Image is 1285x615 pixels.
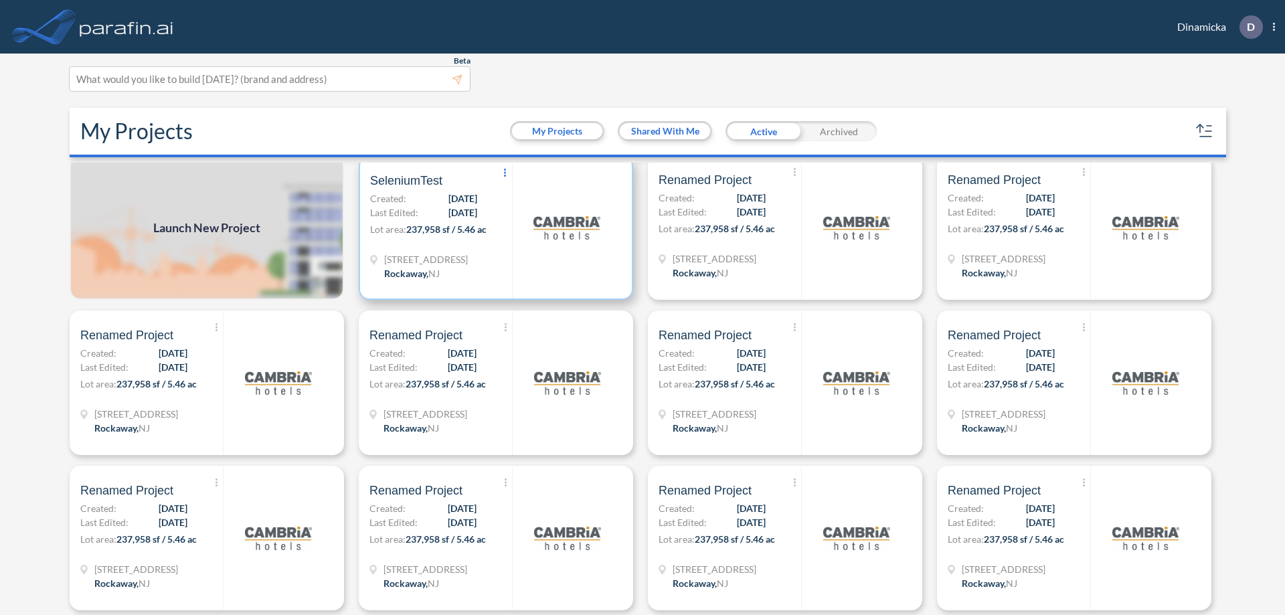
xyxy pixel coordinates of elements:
[1026,360,1055,374] span: [DATE]
[984,533,1064,545] span: 237,958 sf / 5.46 ac
[1194,120,1215,142] button: sort
[70,155,344,300] img: add
[1112,194,1179,261] img: logo
[659,482,752,499] span: Renamed Project
[962,266,1017,280] div: Rockaway, NJ
[370,205,418,219] span: Last Edited:
[823,194,890,261] img: logo
[962,407,1045,421] span: 321 Mt Hope Ave
[139,578,150,589] span: NJ
[383,421,439,435] div: Rockaway, NJ
[80,482,173,499] span: Renamed Project
[962,562,1045,576] span: 321 Mt Hope Ave
[673,576,728,590] div: Rockaway, NJ
[673,267,717,278] span: Rockaway ,
[116,378,197,389] span: 237,958 sf / 5.46 ac
[94,421,150,435] div: Rockaway, NJ
[948,223,984,234] span: Lot area:
[406,378,486,389] span: 237,958 sf / 5.46 ac
[245,505,312,572] img: logo
[369,360,418,374] span: Last Edited:
[159,360,187,374] span: [DATE]
[1157,15,1275,39] div: Dinamicka
[659,515,707,529] span: Last Edited:
[70,155,344,300] a: Launch New Project
[962,578,1006,589] span: Rockaway ,
[448,515,477,529] span: [DATE]
[948,533,984,545] span: Lot area:
[448,191,477,205] span: [DATE]
[370,224,406,235] span: Lot area:
[448,501,477,515] span: [DATE]
[159,501,187,515] span: [DATE]
[80,327,173,343] span: Renamed Project
[737,191,766,205] span: [DATE]
[962,576,1017,590] div: Rockaway, NJ
[659,223,695,234] span: Lot area:
[659,191,695,205] span: Created:
[533,194,600,261] img: logo
[673,407,756,421] span: 321 Mt Hope Ave
[948,360,996,374] span: Last Edited:
[717,422,728,434] span: NJ
[80,360,128,374] span: Last Edited:
[962,252,1045,266] span: 321 Mt Hope Ave
[948,515,996,529] span: Last Edited:
[948,191,984,205] span: Created:
[737,346,766,360] span: [DATE]
[948,482,1041,499] span: Renamed Project
[659,327,752,343] span: Renamed Project
[717,578,728,589] span: NJ
[383,576,439,590] div: Rockaway, NJ
[369,482,462,499] span: Renamed Project
[948,172,1041,188] span: Renamed Project
[428,578,439,589] span: NJ
[1026,205,1055,219] span: [DATE]
[737,205,766,219] span: [DATE]
[94,576,150,590] div: Rockaway, NJ
[94,578,139,589] span: Rockaway ,
[370,173,442,189] span: SeleniumTest
[383,407,467,421] span: 321 Mt Hope Ave
[673,421,728,435] div: Rockaway, NJ
[80,118,193,144] h2: My Projects
[454,56,470,66] span: Beta
[512,123,602,139] button: My Projects
[962,267,1006,278] span: Rockaway ,
[384,252,468,266] span: 321 Mt Hope Ave
[725,121,801,141] div: Active
[984,223,1064,234] span: 237,958 sf / 5.46 ac
[153,219,260,237] span: Launch New Project
[139,422,150,434] span: NJ
[94,422,139,434] span: Rockaway ,
[369,501,406,515] span: Created:
[245,349,312,416] img: logo
[695,378,775,389] span: 237,958 sf / 5.46 ac
[428,268,440,279] span: NJ
[370,191,406,205] span: Created:
[406,533,486,545] span: 237,958 sf / 5.46 ac
[948,327,1041,343] span: Renamed Project
[673,562,756,576] span: 321 Mt Hope Ave
[534,349,601,416] img: logo
[1026,191,1055,205] span: [DATE]
[77,13,176,40] img: logo
[962,421,1017,435] div: Rockaway, NJ
[620,123,710,139] button: Shared With Me
[801,121,877,141] div: Archived
[369,327,462,343] span: Renamed Project
[948,346,984,360] span: Created:
[448,205,477,219] span: [DATE]
[659,533,695,545] span: Lot area:
[1112,349,1179,416] img: logo
[962,422,1006,434] span: Rockaway ,
[659,501,695,515] span: Created:
[384,266,440,280] div: Rockaway, NJ
[717,267,728,278] span: NJ
[737,501,766,515] span: [DATE]
[948,205,996,219] span: Last Edited:
[383,578,428,589] span: Rockaway ,
[1247,21,1255,33] p: D
[1006,578,1017,589] span: NJ
[383,422,428,434] span: Rockaway ,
